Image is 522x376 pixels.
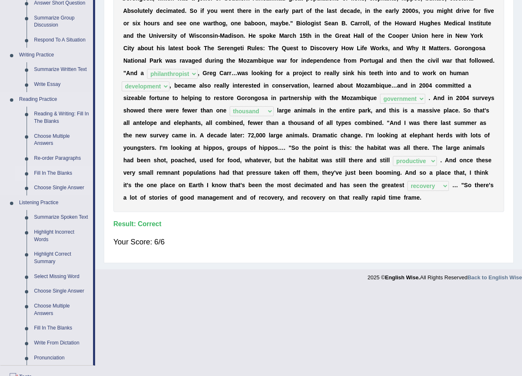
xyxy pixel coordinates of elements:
[127,7,131,14] b: b
[168,7,173,14] b: m
[139,7,143,14] b: u
[319,20,321,27] b: t
[207,7,211,14] b: y
[258,20,262,27] b: o
[185,7,186,14] b: .
[131,7,134,14] b: s
[353,7,357,14] b: d
[201,7,202,14] b: i
[190,7,194,14] b: S
[30,181,93,195] a: Choose Single Answer
[157,20,160,27] b: s
[340,7,344,14] b: d
[375,7,379,14] b: h
[306,32,308,39] b: t
[360,7,362,14] b: ,
[213,32,214,39] b: i
[423,7,426,14] b: y
[385,20,388,27] b: h
[167,32,170,39] b: s
[389,7,392,14] b: a
[172,32,174,39] b: t
[145,7,148,14] b: e
[190,20,194,27] b: o
[270,32,273,39] b: k
[246,7,248,14] b: r
[176,7,178,14] b: t
[488,7,491,14] b: v
[278,7,282,14] b: a
[130,32,134,39] b: d
[193,20,197,27] b: n
[353,32,358,39] b: H
[290,20,293,27] b: "
[225,32,228,39] b: a
[486,7,488,14] b: i
[237,7,239,14] b: t
[30,62,93,77] a: Summarize Written Text
[355,20,358,27] b: a
[345,32,348,39] b: a
[325,32,329,39] b: h
[135,20,137,27] b: i
[399,20,403,27] b: o
[282,7,284,14] b: r
[234,20,238,27] b: n
[478,7,480,14] b: r
[447,7,451,14] b: h
[316,20,319,27] b: s
[181,7,185,14] b: d
[166,20,170,27] b: n
[320,7,323,14] b: e
[30,33,93,48] a: Respond To A Situation
[215,20,219,27] b: h
[437,20,441,27] b: s
[388,32,392,39] b: C
[232,7,234,14] b: t
[256,7,260,14] b: n
[265,7,269,14] b: h
[15,92,93,107] a: Reading Practice
[412,20,416,27] b: d
[259,32,262,39] b: s
[265,20,267,27] b: ,
[310,7,312,14] b: f
[466,7,470,14] b: e
[456,7,460,14] b: d
[468,274,522,281] strong: Back to English Wise
[388,20,392,27] b: e
[426,7,430,14] b: o
[301,7,303,14] b: t
[292,7,296,14] b: p
[232,32,233,39] b: i
[473,7,475,14] b: f
[123,32,127,39] b: a
[289,20,290,27] b: .
[239,7,243,14] b: h
[30,269,93,284] a: Select Missing Word
[315,7,317,14] b: t
[382,32,385,39] b: e
[323,32,325,39] b: t
[289,32,293,39] b: c
[233,32,237,39] b: s
[30,336,93,351] a: Write From Dictation
[461,20,464,27] b: a
[127,32,130,39] b: n
[361,32,363,39] b: l
[30,77,93,92] a: Write Essay
[379,7,382,14] b: e
[30,107,93,129] a: Reading & Writing: Fill In The Blanks
[346,20,347,27] b: .
[314,20,316,27] b: i
[134,7,138,14] b: o
[15,48,93,63] a: Writing Practice
[463,20,465,27] b: l
[163,7,166,14] b: c
[424,20,427,27] b: u
[163,20,167,27] b: a
[396,32,399,39] b: o
[418,7,420,14] b: ,
[394,7,396,14] b: l
[335,7,337,14] b: t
